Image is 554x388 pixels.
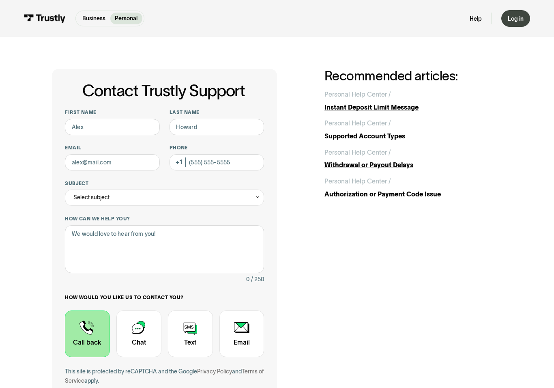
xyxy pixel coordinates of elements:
[115,14,137,23] p: Personal
[73,193,110,203] div: Select subject
[170,119,264,135] input: Howard
[324,190,502,199] div: Authorization or Payment Code Issue
[324,90,502,112] a: Personal Help Center /Instant Deposit Limit Message
[324,119,502,141] a: Personal Help Center /Supported Account Types
[65,190,264,206] div: Select subject
[63,82,264,100] h1: Contact Trustly Support
[324,148,391,157] div: Personal Help Center /
[324,177,502,199] a: Personal Help Center /Authorization or Payment Code Issue
[77,13,110,24] a: Business
[501,10,530,27] a: Log in
[324,119,391,128] div: Personal Help Center /
[324,103,502,112] div: Instant Deposit Limit Message
[24,14,66,23] img: Trustly Logo
[324,69,502,83] h2: Recommended articles:
[324,131,502,141] div: Supported Account Types
[246,275,249,285] div: 0
[65,154,160,170] input: alex@mail.com
[65,180,264,187] label: Subject
[170,144,264,151] label: Phone
[170,109,264,116] label: Last name
[65,216,264,222] label: How can we help you?
[324,177,391,186] div: Personal Help Center /
[324,90,391,99] div: Personal Help Center /
[65,294,264,301] label: How would you like us to contact you?
[508,15,524,22] div: Log in
[197,368,232,375] a: Privacy Policy
[324,160,502,170] div: Withdrawal or Payout Delays
[65,144,160,151] label: Email
[251,275,264,285] div: / 250
[110,13,143,24] a: Personal
[65,119,160,135] input: Alex
[324,148,502,170] a: Personal Help Center /Withdrawal or Payout Delays
[65,367,264,386] div: This site is protected by reCAPTCHA and the Google and apply.
[82,14,105,23] p: Business
[170,154,264,170] input: (555) 555-5555
[65,109,160,116] label: First name
[470,15,482,22] a: Help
